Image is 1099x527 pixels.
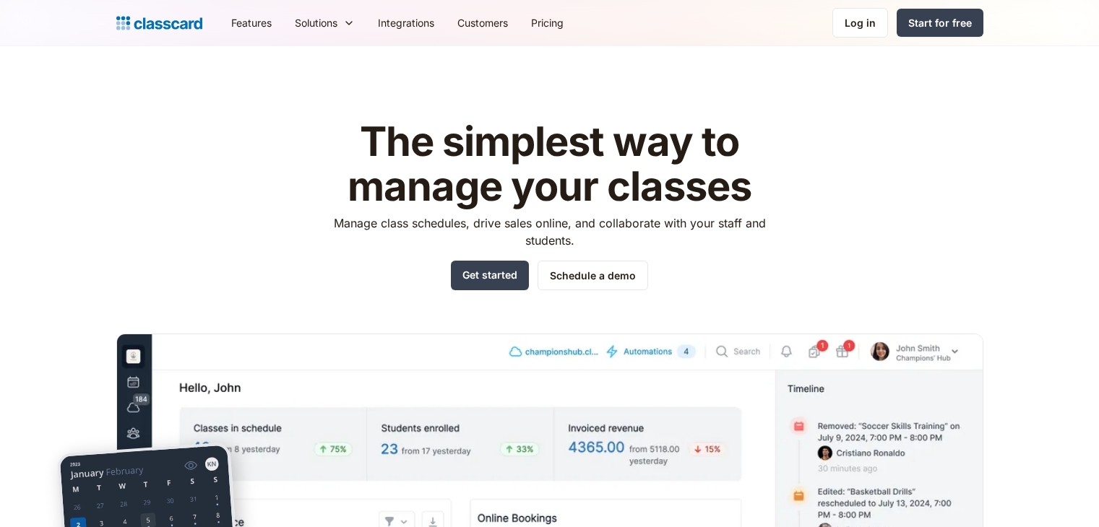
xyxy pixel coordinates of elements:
p: Manage class schedules, drive sales online, and collaborate with your staff and students. [320,214,779,249]
a: home [116,13,202,33]
a: Features [220,6,283,39]
div: Solutions [283,6,366,39]
a: Customers [446,6,520,39]
a: Integrations [366,6,446,39]
a: Log in [832,8,888,38]
a: Schedule a demo [538,261,648,290]
a: Pricing [520,6,575,39]
h1: The simplest way to manage your classes [320,120,779,209]
a: Get started [451,261,529,290]
div: Log in [845,15,876,30]
div: Solutions [295,15,337,30]
div: Start for free [908,15,972,30]
a: Start for free [897,9,983,37]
